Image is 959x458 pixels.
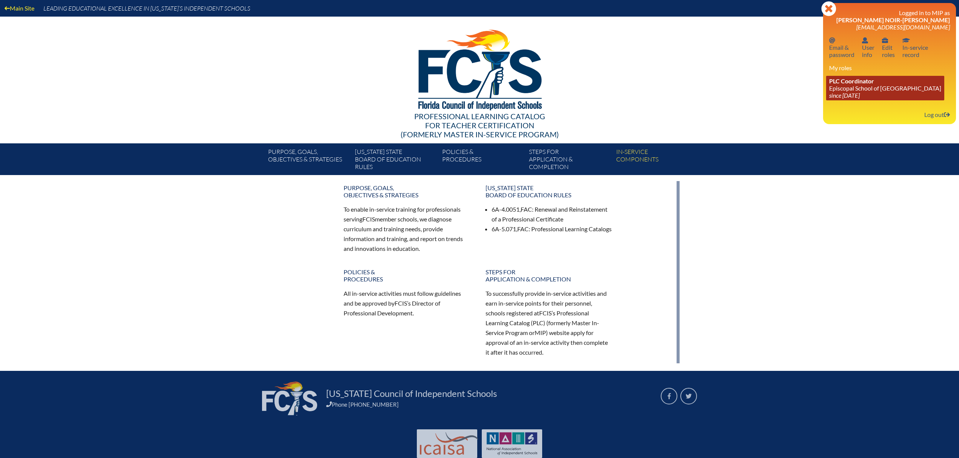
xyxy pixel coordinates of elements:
a: Email passwordEmail &password [826,35,857,60]
svg: Close [821,1,836,16]
a: Steps forapplication & completion [481,265,617,286]
span: FCIS [362,215,375,223]
a: [US_STATE] StateBoard of Education rules [481,181,617,201]
a: Steps forapplication & completion [526,146,613,175]
a: In-service recordIn-servicerecord [899,35,931,60]
span: for Teacher Certification [425,121,534,130]
span: MIP [535,329,546,336]
span: PLC Coordinator [829,77,874,85]
a: [US_STATE] Council of Independent Schools [323,387,500,400]
p: To successfully provide in-service activities and earn in-service points for their personnel, sch... [486,289,612,357]
a: [US_STATE] StateBoard of Education rules [352,146,439,175]
p: All in-service activities must follow guidelines and be approved by ’s Director of Professional D... [344,289,470,318]
a: Policies &Procedures [439,146,526,175]
img: NAIS Logo [487,432,537,455]
a: Purpose, goals,objectives & strategies [339,181,475,201]
span: PLC [533,319,543,326]
span: FAC [517,225,529,232]
div: Professional Learning Catalog (formerly Master In-service Program) [262,112,697,139]
svg: In-service record [902,37,910,43]
img: FCISlogo221.eps [402,17,558,120]
span: FCIS [539,309,552,317]
svg: Email password [829,37,835,43]
svg: Log out [944,112,950,118]
a: User infoEditroles [879,35,898,60]
a: Log outLog out [921,109,953,120]
a: Main Site [2,3,37,13]
p: To enable in-service training for professionals serving member schools, we diagnose curriculum an... [344,204,470,253]
span: FCIS [395,300,407,307]
i: since [DATE] [829,92,860,99]
img: FCIS_logo_white [262,381,317,415]
h3: Logged in to MIP as [829,9,950,31]
svg: User info [862,37,868,43]
li: 6A-5.071, : Professional Learning Catalogs [492,224,612,234]
span: [PERSON_NAME] Noir-[PERSON_NAME] [836,16,950,23]
a: In-servicecomponents [613,146,700,175]
span: FAC [521,206,532,213]
svg: User info [882,37,888,43]
img: Int'l Council Advancing Independent School Accreditation logo [420,432,478,455]
a: User infoUserinfo [859,35,877,60]
a: Policies &Procedures [339,265,475,286]
a: Purpose, goals,objectives & strategies [265,146,352,175]
li: 6A-4.0051, : Renewal and Reinstatement of a Professional Certificate [492,204,612,224]
h3: My roles [829,64,950,71]
a: PLC Coordinator Episcopal School of [GEOGRAPHIC_DATA] since [DATE] [826,76,944,100]
div: Phone [PHONE_NUMBER] [326,401,652,408]
span: [EMAIL_ADDRESS][DOMAIN_NAME] [856,23,950,31]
